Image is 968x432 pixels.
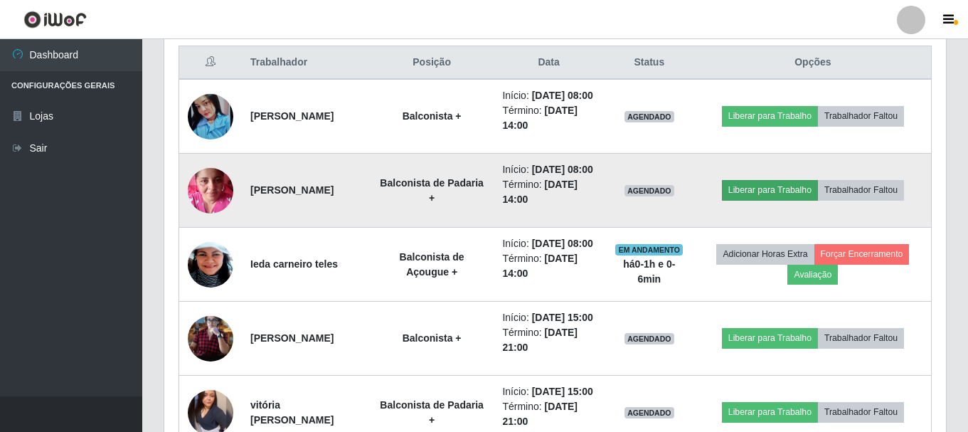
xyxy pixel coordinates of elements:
button: Trabalhador Faltou [818,402,904,422]
li: Término: [502,325,595,355]
strong: Balconista de Padaria + [380,399,484,426]
button: Liberar para Trabalho [722,180,818,200]
th: Opções [695,46,932,80]
button: Trabalhador Faltou [818,106,904,126]
strong: Balconista de Padaria + [380,177,484,204]
img: 1731929683743.jpeg [188,160,233,221]
span: AGENDADO [624,185,674,196]
strong: Balconista + [403,110,462,122]
span: AGENDADO [624,111,674,122]
strong: Ieda carneiro teles [250,258,338,270]
button: Trabalhador Faltou [818,328,904,348]
strong: Balconista + [403,332,462,344]
img: 1734919568838.jpeg [188,86,233,147]
strong: [PERSON_NAME] [250,332,334,344]
time: [DATE] 15:00 [532,386,593,397]
li: Início: [502,384,595,399]
img: CoreUI Logo [23,11,87,28]
strong: [PERSON_NAME] [250,110,334,122]
li: Término: [502,177,595,207]
time: [DATE] 08:00 [532,90,593,101]
button: Liberar para Trabalho [722,402,818,422]
li: Início: [502,162,595,177]
strong: Balconista de Açougue + [400,251,464,278]
button: Forçar Encerramento [814,244,910,264]
li: Início: [502,236,595,251]
li: Início: [502,310,595,325]
strong: vitória [PERSON_NAME] [250,399,334,426]
span: EM ANDAMENTO [615,244,683,255]
li: Término: [502,251,595,281]
time: [DATE] 08:00 [532,164,593,175]
th: Data [494,46,603,80]
strong: há 0-1 h e 0-6 min [623,258,675,285]
button: Liberar para Trabalho [722,106,818,126]
time: [DATE] 08:00 [532,238,593,249]
th: Posição [370,46,494,80]
span: AGENDADO [624,407,674,418]
li: Início: [502,88,595,103]
li: Término: [502,399,595,429]
img: 1744237096937.jpeg [188,307,233,369]
button: Adicionar Horas Extra [716,244,814,264]
th: Trabalhador [242,46,370,80]
th: Status [604,46,695,80]
button: Liberar para Trabalho [722,328,818,348]
button: Trabalhador Faltou [818,180,904,200]
img: 1720894784053.jpeg [188,216,233,313]
span: AGENDADO [624,333,674,344]
time: [DATE] 15:00 [532,312,593,323]
strong: [PERSON_NAME] [250,184,334,196]
li: Término: [502,103,595,133]
button: Avaliação [787,265,838,285]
